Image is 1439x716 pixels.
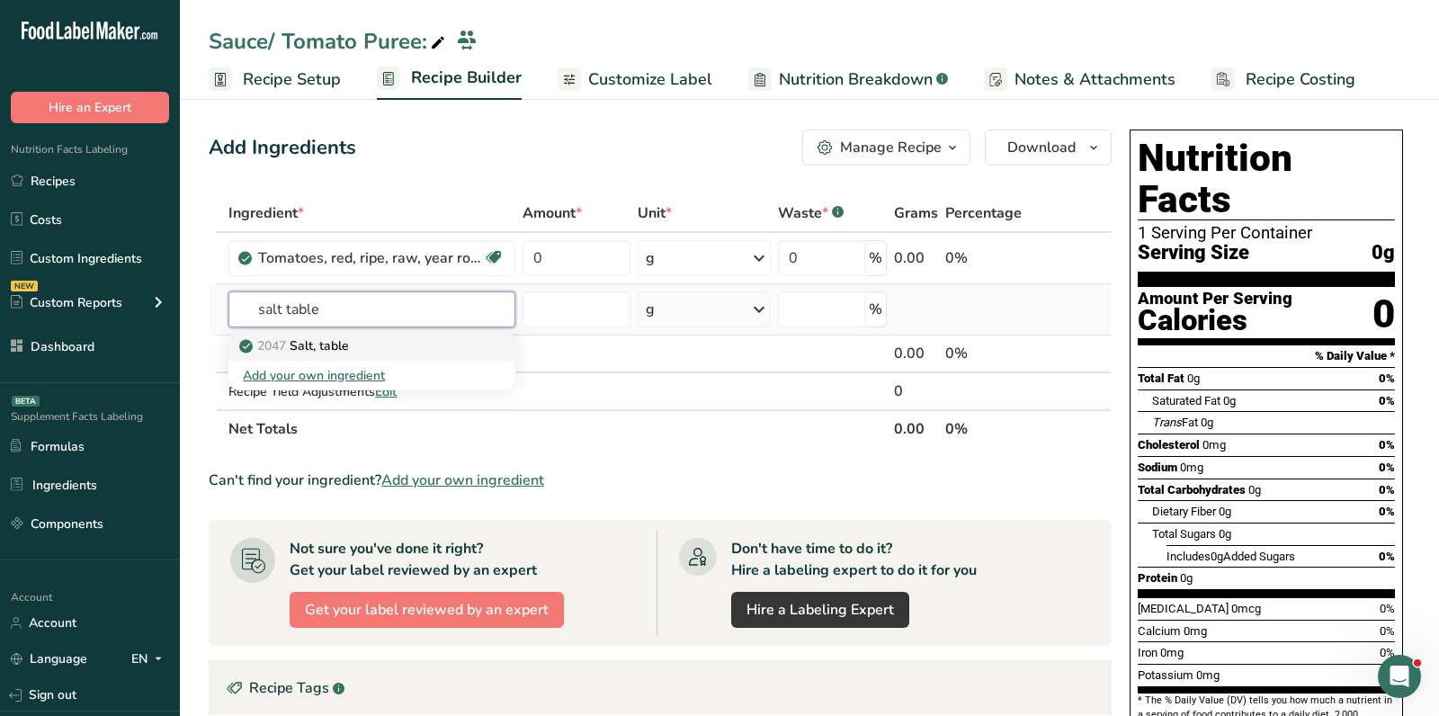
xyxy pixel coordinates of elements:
span: Cholesterol [1138,438,1200,452]
a: Recipe Builder [377,58,522,101]
div: Calories [1138,308,1292,334]
span: Total Carbohydrates [1138,483,1246,497]
span: Edit [375,383,397,400]
span: Get your label reviewed by an expert [305,599,549,621]
i: Trans [1152,416,1182,429]
span: 0% [1379,371,1395,385]
span: 0mg [1202,438,1226,452]
th: 0.00 [890,409,942,447]
span: Calcium [1138,624,1181,638]
div: Sauce/ Tomato Puree: [209,25,449,58]
button: Download [985,130,1112,166]
div: BETA [12,396,40,407]
p: Salt, table [243,336,349,355]
div: Not sure you've done it right? Get your label reviewed by an expert [290,538,537,581]
span: 0g [1180,571,1193,585]
a: Nutrition Breakdown [748,59,948,100]
a: Recipe Costing [1211,59,1355,100]
span: 0g [1223,394,1236,407]
span: Protein [1138,571,1177,585]
div: Custom Reports [11,293,122,312]
div: 0.00 [894,343,938,364]
span: Nutrition Breakdown [779,67,933,92]
span: Sodium [1138,461,1177,474]
span: Includes Added Sugars [1166,550,1295,563]
div: Don't have time to do it? Hire a labeling expert to do it for you [731,538,977,581]
span: 0% [1379,461,1395,474]
div: 0 [1372,291,1395,338]
span: [MEDICAL_DATA] [1138,602,1229,615]
span: 0g [1219,527,1231,541]
button: Hire an Expert [11,92,169,123]
a: Notes & Attachments [984,59,1175,100]
span: Dietary Fiber [1152,505,1216,518]
div: 1 Serving Per Container [1138,224,1395,242]
div: 0 [894,380,938,402]
span: Grams [894,202,938,224]
span: 0mg [1180,461,1203,474]
span: 0g [1248,483,1261,497]
div: Can't find your ingredient? [209,470,1112,491]
span: 0% [1380,624,1395,638]
span: Ingredient [228,202,304,224]
div: g [646,299,655,320]
div: Waste [778,202,844,224]
span: Recipe Costing [1246,67,1355,92]
div: 0% [945,247,1026,269]
span: 0% [1379,483,1395,497]
div: Tomatoes, red, ripe, raw, year round average [258,247,483,269]
span: Amount [523,202,582,224]
th: 0% [942,409,1030,447]
span: Serving Size [1138,242,1249,264]
span: 0% [1380,602,1395,615]
span: 2047 [257,337,286,354]
th: Net Totals [225,409,890,447]
a: 2047Salt, table [228,331,515,361]
span: Customize Label [588,67,712,92]
a: Customize Label [558,59,712,100]
input: Add Ingredient [228,291,515,327]
div: 0% [945,343,1026,364]
span: 0% [1379,394,1395,407]
span: 0% [1380,646,1395,659]
span: 0g [1187,371,1200,385]
iframe: Intercom live chat [1378,655,1421,698]
button: Get your label reviewed by an expert [290,592,564,628]
span: Percentage [945,202,1022,224]
span: Recipe Setup [243,67,341,92]
span: Recipe Builder [411,66,522,90]
span: 0% [1379,550,1395,563]
span: 0mg [1196,668,1220,682]
span: Total Sugars [1152,527,1216,541]
div: g [646,247,655,269]
a: Language [11,643,87,675]
a: Recipe Setup [209,59,341,100]
span: Saturated Fat [1152,394,1220,407]
div: Amount Per Serving [1138,291,1292,308]
span: 0g [1219,505,1231,518]
span: 0g [1372,242,1395,264]
div: 0.00 [894,247,938,269]
span: Iron [1138,646,1157,659]
span: Download [1007,137,1076,158]
span: 0mcg [1231,602,1261,615]
span: Unit [638,202,672,224]
span: Potassium [1138,668,1193,682]
div: Recipe Yield Adjustments [228,382,515,401]
span: 0g [1211,550,1223,563]
span: 0% [1379,438,1395,452]
span: 0mg [1184,624,1207,638]
div: Add your own ingredient [228,361,515,390]
button: Manage Recipe [802,130,970,166]
div: EN [131,649,169,670]
span: Notes & Attachments [1014,67,1175,92]
span: Total Fat [1138,371,1184,385]
span: Add your own ingredient [381,470,544,491]
div: NEW [11,281,38,291]
span: 0% [1379,505,1395,518]
div: Manage Recipe [840,137,942,158]
span: 0mg [1160,646,1184,659]
section: % Daily Value * [1138,345,1395,367]
span: 0g [1201,416,1213,429]
a: Hire a Labeling Expert [731,592,909,628]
